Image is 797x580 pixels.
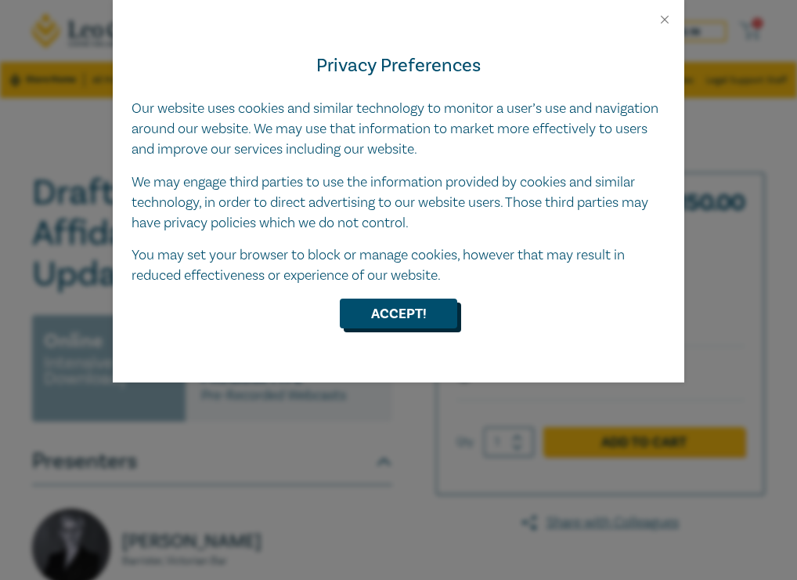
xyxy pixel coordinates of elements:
[132,245,665,286] p: You may set your browser to block or manage cookies, however that may result in reduced effective...
[132,172,665,234] p: We may engage third parties to use the information provided by cookies and similar technology, in...
[132,52,665,80] h4: Privacy Preferences
[132,99,665,160] p: Our website uses cookies and similar technology to monitor a user’s use and navigation around our...
[340,299,457,328] button: Accept!
[658,13,672,27] button: Close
